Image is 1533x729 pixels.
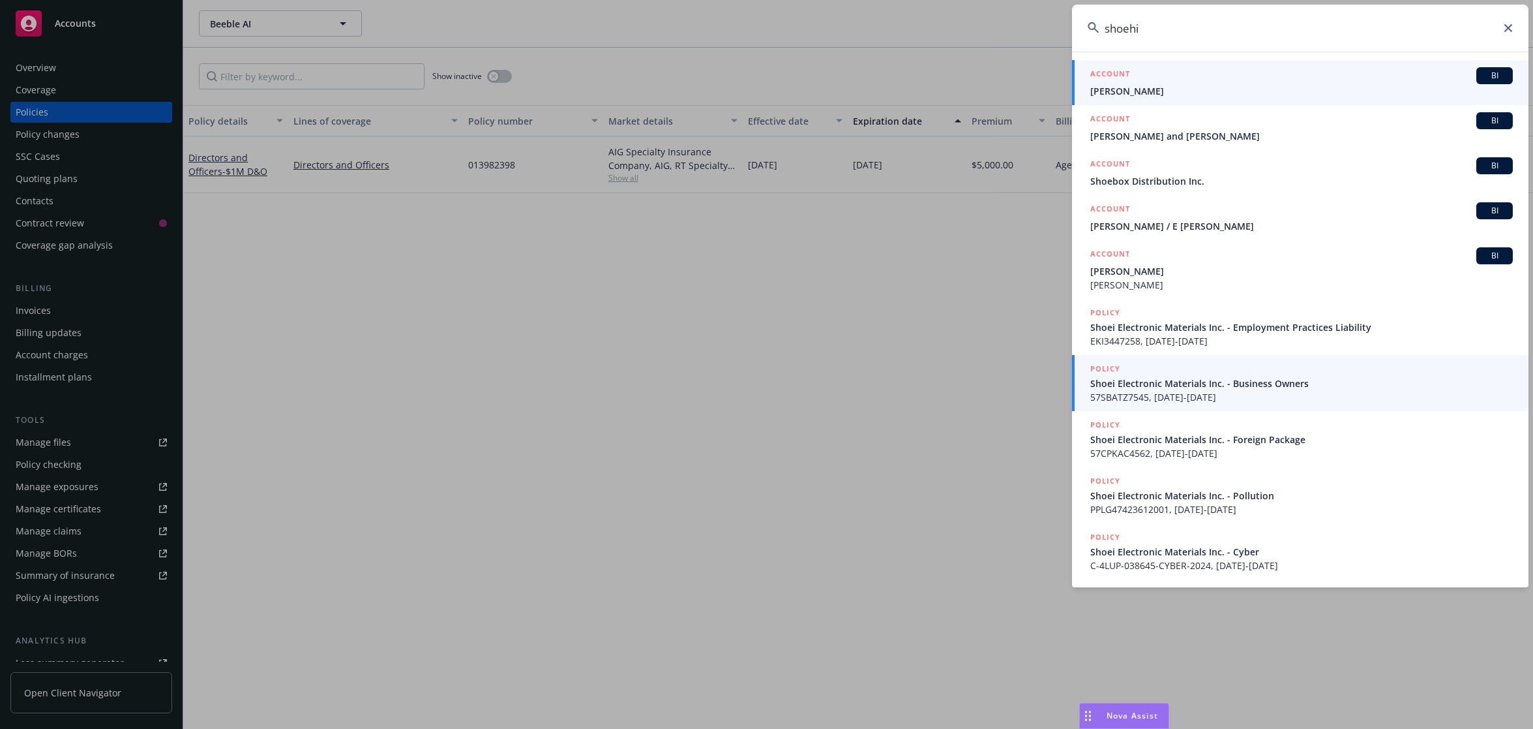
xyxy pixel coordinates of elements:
h5: POLICY [1090,306,1120,319]
span: [PERSON_NAME] [1090,84,1513,98]
a: ACCOUNTBI[PERSON_NAME] [1072,60,1528,105]
a: POLICYShoei Electronic Materials Inc. - PollutionPPLG47423612001, [DATE]-[DATE] [1072,467,1528,523]
h5: ACCOUNT [1090,112,1130,128]
a: POLICYShoei Electronic Materials Inc. - Foreign Package57CPKAC4562, [DATE]-[DATE] [1072,411,1528,467]
span: BI [1481,115,1508,127]
h5: POLICY [1090,362,1120,375]
h5: POLICY [1090,531,1120,544]
a: POLICYShoei Electronic Materials Inc. - Business Owners57SBATZ7545, [DATE]-[DATE] [1072,355,1528,411]
a: ACCOUNTBI[PERSON_NAME] and [PERSON_NAME] [1072,105,1528,150]
h5: ACCOUNT [1090,247,1130,263]
div: Drag to move [1080,704,1096,728]
span: 57CPKAC4562, [DATE]-[DATE] [1090,446,1513,460]
h5: ACCOUNT [1090,157,1130,173]
span: [PERSON_NAME] [1090,264,1513,278]
span: EKI3447258, [DATE]-[DATE] [1090,334,1513,348]
input: Search... [1072,5,1528,52]
button: Nova Assist [1079,703,1169,729]
a: ACCOUNTBI[PERSON_NAME][PERSON_NAME] [1072,240,1528,299]
span: Shoei Electronic Materials Inc. - Business Owners [1090,377,1513,390]
a: ACCOUNTBIShoebox Distribution Inc. [1072,150,1528,195]
h5: POLICY [1090,418,1120,431]
a: POLICYShoei Electronic Materials Inc. - Employment Practices LiabilityEKI3447258, [DATE]-[DATE] [1072,299,1528,355]
span: BI [1481,70,1508,82]
h5: POLICY [1090,474,1120,488]
span: Shoei Electronic Materials Inc. - Employment Practices Liability [1090,320,1513,334]
span: C-4LUP-038645-CYBER-2024, [DATE]-[DATE] [1090,559,1513,572]
span: PPLG47423612001, [DATE]-[DATE] [1090,503,1513,516]
span: BI [1481,250,1508,262]
span: Shoei Electronic Materials Inc. - Foreign Package [1090,433,1513,446]
span: [PERSON_NAME] / E [PERSON_NAME] [1090,219,1513,233]
span: 57SBATZ7545, [DATE]-[DATE] [1090,390,1513,404]
a: POLICYShoei Electronic Materials Inc. - CyberC-4LUP-038645-CYBER-2024, [DATE]-[DATE] [1072,523,1528,580]
span: BI [1481,160,1508,172]
h5: ACCOUNT [1090,67,1130,83]
span: Shoei Electronic Materials Inc. - Cyber [1090,545,1513,559]
span: Shoei Electronic Materials Inc. - Pollution [1090,489,1513,503]
span: [PERSON_NAME] [1090,278,1513,292]
h5: ACCOUNT [1090,202,1130,218]
span: Nova Assist [1107,710,1158,721]
span: [PERSON_NAME] and [PERSON_NAME] [1090,129,1513,143]
a: ACCOUNTBI[PERSON_NAME] / E [PERSON_NAME] [1072,195,1528,240]
span: BI [1481,205,1508,217]
span: Shoebox Distribution Inc. [1090,174,1513,188]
